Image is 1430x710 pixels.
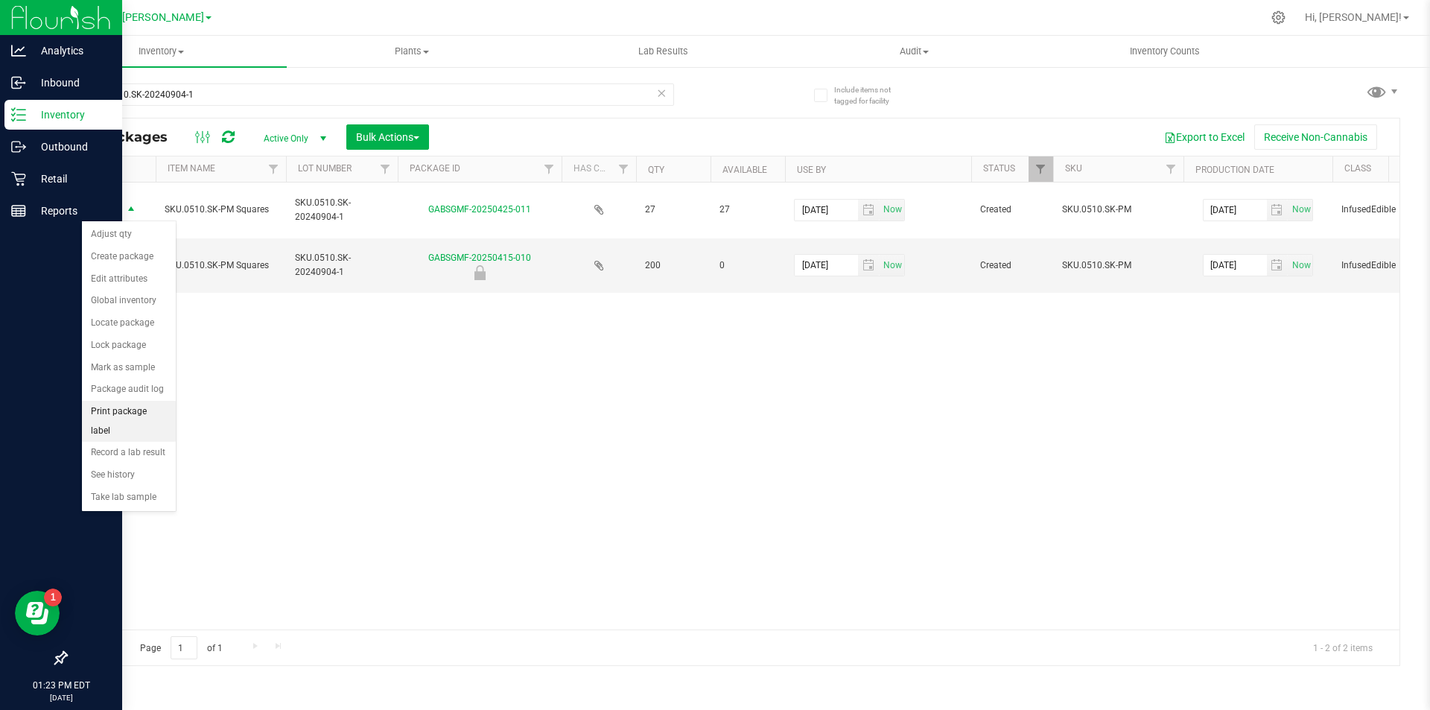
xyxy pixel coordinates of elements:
span: All Packages [77,129,182,145]
a: GABSGMF-20250425-011 [428,204,531,215]
li: Create package [82,246,176,268]
span: Created [980,203,1044,217]
li: Adjust qty [82,224,176,246]
inline-svg: Retail [11,171,26,186]
li: Take lab sample [82,486,176,509]
inline-svg: Reports [11,203,26,218]
a: Filter [373,156,398,182]
span: Hi, [PERSON_NAME]! [1305,11,1402,23]
a: Item Name [168,163,215,174]
span: Bulk Actions [356,131,419,143]
span: 0 [719,259,776,273]
span: select [880,200,904,221]
span: 27 [719,203,776,217]
li: Global inventory [82,290,176,312]
a: Lab Results [538,36,789,67]
span: Include items not tagged for facility [834,84,909,107]
span: 27 [645,203,702,217]
th: Has COA [562,156,636,183]
a: Use By [797,165,826,175]
span: select [1267,200,1288,221]
span: Inventory [36,45,287,58]
inline-svg: Analytics [11,43,26,58]
a: Status [983,163,1015,174]
inline-svg: Inbound [11,75,26,90]
a: Package ID [410,163,460,174]
input: 1 [171,636,197,659]
a: Filter [1159,156,1183,182]
p: Inventory [26,106,115,124]
p: Outbound [26,138,115,156]
span: 200 [645,259,702,273]
button: Receive Non-Cannabis [1254,124,1377,150]
a: Lot Number [298,163,352,174]
span: select [1288,200,1312,221]
span: select [122,200,141,221]
span: Page of 1 [127,636,235,659]
span: SKU.0510.SK-PM Squares [165,203,277,217]
input: Search Package ID, Item Name, SKU, Lot or Part Number... [66,83,674,106]
span: Set Current date [880,255,905,276]
li: Locate package [82,312,176,335]
a: Inventory [36,36,287,67]
a: Audit [789,36,1040,67]
a: Production Date [1195,165,1274,175]
iframe: Resource center [15,591,60,635]
a: Filter [1029,156,1053,182]
span: Created [980,259,1044,273]
span: SKU.0510.SK-20240904-1 [295,196,389,224]
p: Retail [26,170,115,188]
button: Bulk Actions [346,124,429,150]
p: [DATE] [7,692,115,703]
span: Set Current date [1288,255,1314,276]
span: select [1288,255,1312,276]
span: SKU.0510.SK-PM [1062,203,1175,217]
span: Inventory Counts [1110,45,1220,58]
span: SKU.0510.SK-PM [1062,259,1175,273]
span: select [1267,255,1288,276]
li: Edit attributes [82,268,176,291]
p: Reports [26,202,115,220]
span: Set Current date [1288,199,1314,221]
a: Filter [611,156,636,182]
div: Manage settings [1269,10,1288,25]
div: Newly Received [395,265,564,280]
a: Plants [287,36,538,67]
a: Qty [648,165,664,175]
li: See history [82,464,176,486]
span: Audit [789,45,1039,58]
a: Available [722,165,767,175]
li: Mark as sample [82,357,176,379]
span: Lab Results [618,45,708,58]
p: 01:23 PM EDT [7,679,115,692]
span: Plants [287,45,537,58]
iframe: Resource center unread badge [44,589,62,606]
li: Print package label [82,401,176,442]
span: Clear [656,83,667,103]
p: Analytics [26,42,115,60]
a: Filter [537,156,562,182]
li: Package audit log [82,378,176,401]
button: Export to Excel [1154,124,1254,150]
span: select [858,200,880,221]
inline-svg: Inventory [11,107,26,122]
a: SKU [1065,163,1082,174]
span: 1 - 2 of 2 items [1301,636,1385,659]
li: Lock package [82,335,176,357]
span: select [880,255,904,276]
li: Record a lab result [82,442,176,464]
p: Inbound [26,74,115,92]
a: Class [1344,163,1371,174]
span: SKU.0510.SK-20240904-1 [295,251,389,279]
inline-svg: Outbound [11,139,26,154]
span: select [858,255,880,276]
span: Set Current date [880,199,905,221]
a: Filter [261,156,286,182]
a: Inventory Counts [1040,36,1291,67]
a: GABSGMF-20250415-010 [428,253,531,263]
span: SKU.0510.SK-PM Squares [165,259,277,273]
span: GA1 - [PERSON_NAME] [93,11,204,24]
